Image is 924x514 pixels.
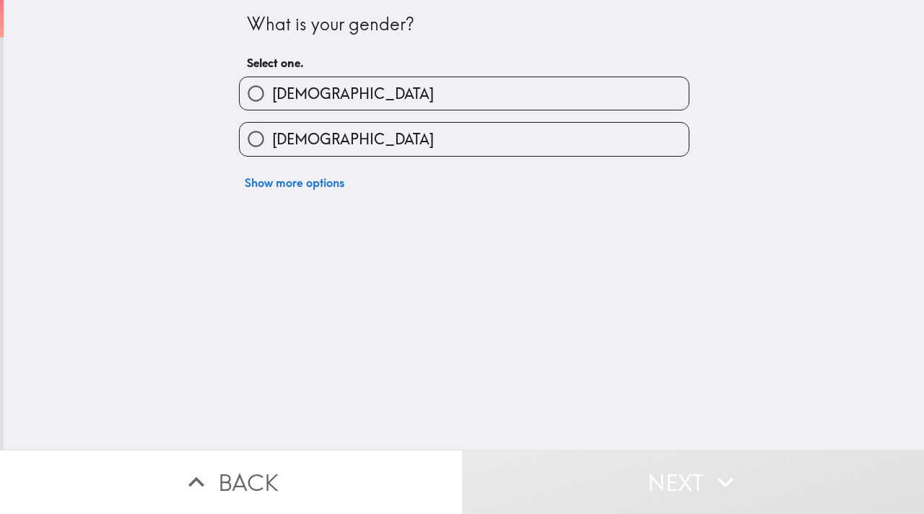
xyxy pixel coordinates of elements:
span: [DEMOGRAPHIC_DATA] [272,129,434,149]
span: [DEMOGRAPHIC_DATA] [272,84,434,104]
button: Next [462,450,924,514]
button: [DEMOGRAPHIC_DATA] [240,77,689,110]
div: What is your gender? [247,12,681,37]
button: Show more options [239,168,350,197]
h6: Select one. [247,55,681,71]
button: [DEMOGRAPHIC_DATA] [240,123,689,155]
